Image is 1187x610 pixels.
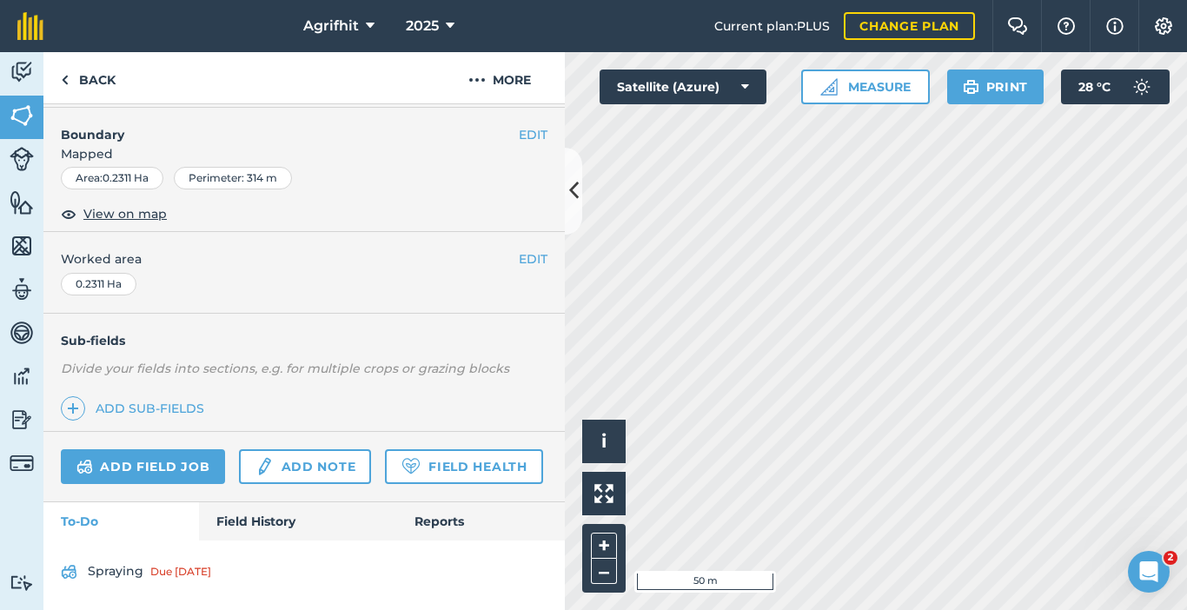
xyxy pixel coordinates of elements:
button: View on map [61,203,167,224]
span: View on map [83,204,167,223]
img: svg+xml;base64,PHN2ZyB4bWxucz0iaHR0cDovL3d3dy53My5vcmcvMjAwMC9zdmciIHdpZHRoPSIxOCIgaGVpZ2h0PSIyNC... [61,203,76,224]
img: svg+xml;base64,PD94bWwgdmVyc2lvbj0iMS4wIiBlbmNvZGluZz0idXRmLTgiPz4KPCEtLSBHZW5lcmF0b3I6IEFkb2JlIE... [10,574,34,591]
img: svg+xml;base64,PD94bWwgdmVyc2lvbj0iMS4wIiBlbmNvZGluZz0idXRmLTgiPz4KPCEtLSBHZW5lcmF0b3I6IEFkb2JlIE... [10,276,34,302]
img: svg+xml;base64,PHN2ZyB4bWxucz0iaHR0cDovL3d3dy53My5vcmcvMjAwMC9zdmciIHdpZHRoPSIxNCIgaGVpZ2h0PSIyNC... [67,398,79,419]
img: Four arrows, one pointing top left, one top right, one bottom right and the last bottom left [594,484,613,503]
img: svg+xml;base64,PD94bWwgdmVyc2lvbj0iMS4wIiBlbmNvZGluZz0idXRmLTgiPz4KPCEtLSBHZW5lcmF0b3I6IEFkb2JlIE... [10,320,34,346]
img: svg+xml;base64,PD94bWwgdmVyc2lvbj0iMS4wIiBlbmNvZGluZz0idXRmLTgiPz4KPCEtLSBHZW5lcmF0b3I6IEFkb2JlIE... [10,59,34,85]
span: Worked area [61,249,547,269]
img: svg+xml;base64,PHN2ZyB4bWxucz0iaHR0cDovL3d3dy53My5vcmcvMjAwMC9zdmciIHdpZHRoPSIyMCIgaGVpZ2h0PSIyNC... [468,70,486,90]
img: svg+xml;base64,PHN2ZyB4bWxucz0iaHR0cDovL3d3dy53My5vcmcvMjAwMC9zdmciIHdpZHRoPSIxNyIgaGVpZ2h0PSIxNy... [1106,16,1124,36]
button: i [582,420,626,463]
h4: Boundary [43,108,519,144]
img: svg+xml;base64,PD94bWwgdmVyc2lvbj0iMS4wIiBlbmNvZGluZz0idXRmLTgiPz4KPCEtLSBHZW5lcmF0b3I6IEFkb2JlIE... [10,147,34,171]
button: 28 °C [1061,70,1170,104]
a: Back [43,52,133,103]
img: svg+xml;base64,PD94bWwgdmVyc2lvbj0iMS4wIiBlbmNvZGluZz0idXRmLTgiPz4KPCEtLSBHZW5lcmF0b3I6IEFkb2JlIE... [1124,70,1159,104]
a: Add sub-fields [61,396,211,421]
span: 28 ° C [1078,70,1111,104]
img: fieldmargin Logo [17,12,43,40]
a: Add field job [61,449,225,484]
img: svg+xml;base64,PD94bWwgdmVyc2lvbj0iMS4wIiBlbmNvZGluZz0idXRmLTgiPz4KPCEtLSBHZW5lcmF0b3I6IEFkb2JlIE... [10,363,34,389]
a: Add note [239,449,371,484]
img: A cog icon [1153,17,1174,35]
img: A question mark icon [1056,17,1077,35]
div: 0.2311 Ha [61,273,136,295]
span: i [601,430,607,452]
a: Field Health [385,449,542,484]
span: Agrifhit [303,16,359,36]
div: Perimeter : 314 m [174,167,292,189]
a: Field History [199,502,396,540]
button: – [591,559,617,584]
img: svg+xml;base64,PHN2ZyB4bWxucz0iaHR0cDovL3d3dy53My5vcmcvMjAwMC9zdmciIHdpZHRoPSI1NiIgaGVpZ2h0PSI2MC... [10,189,34,215]
div: Due [DATE] [150,565,211,579]
span: 2 [1164,551,1177,565]
a: Change plan [844,12,975,40]
img: svg+xml;base64,PHN2ZyB4bWxucz0iaHR0cDovL3d3dy53My5vcmcvMjAwMC9zdmciIHdpZHRoPSI5IiBoZWlnaHQ9IjI0Ii... [61,70,69,90]
img: svg+xml;base64,PHN2ZyB4bWxucz0iaHR0cDovL3d3dy53My5vcmcvMjAwMC9zdmciIHdpZHRoPSI1NiIgaGVpZ2h0PSI2MC... [10,233,34,259]
span: Current plan : PLUS [714,17,830,36]
em: Divide your fields into sections, e.g. for multiple crops or grazing blocks [61,361,509,376]
img: Ruler icon [820,78,838,96]
img: svg+xml;base64,PHN2ZyB4bWxucz0iaHR0cDovL3d3dy53My5vcmcvMjAwMC9zdmciIHdpZHRoPSI1NiIgaGVpZ2h0PSI2MC... [10,103,34,129]
a: To-Do [43,502,199,540]
button: Print [947,70,1044,104]
button: + [591,533,617,559]
img: svg+xml;base64,PD94bWwgdmVyc2lvbj0iMS4wIiBlbmNvZGluZz0idXRmLTgiPz4KPCEtLSBHZW5lcmF0b3I6IEFkb2JlIE... [10,407,34,433]
button: Satellite (Azure) [600,70,766,104]
img: svg+xml;base64,PD94bWwgdmVyc2lvbj0iMS4wIiBlbmNvZGluZz0idXRmLTgiPz4KPCEtLSBHZW5lcmF0b3I6IEFkb2JlIE... [76,456,93,477]
button: EDIT [519,249,547,269]
img: svg+xml;base64,PHN2ZyB4bWxucz0iaHR0cDovL3d3dy53My5vcmcvMjAwMC9zdmciIHdpZHRoPSIxOSIgaGVpZ2h0PSIyNC... [963,76,979,97]
div: Area : 0.2311 Ha [61,167,163,189]
button: EDIT [519,125,547,144]
img: svg+xml;base64,PD94bWwgdmVyc2lvbj0iMS4wIiBlbmNvZGluZz0idXRmLTgiPz4KPCEtLSBHZW5lcmF0b3I6IEFkb2JlIE... [61,561,77,582]
a: SprayingDue [DATE] [61,558,547,586]
span: 2025 [406,16,439,36]
iframe: Intercom live chat [1128,551,1170,593]
img: Two speech bubbles overlapping with the left bubble in the forefront [1007,17,1028,35]
img: svg+xml;base64,PD94bWwgdmVyc2lvbj0iMS4wIiBlbmNvZGluZz0idXRmLTgiPz4KPCEtLSBHZW5lcmF0b3I6IEFkb2JlIE... [10,451,34,475]
button: Measure [801,70,930,104]
span: Mapped [43,144,565,163]
a: Reports [397,502,565,540]
h4: Sub-fields [43,331,565,350]
img: svg+xml;base64,PD94bWwgdmVyc2lvbj0iMS4wIiBlbmNvZGluZz0idXRmLTgiPz4KPCEtLSBHZW5lcmF0b3I6IEFkb2JlIE... [255,456,274,477]
button: More [434,52,565,103]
